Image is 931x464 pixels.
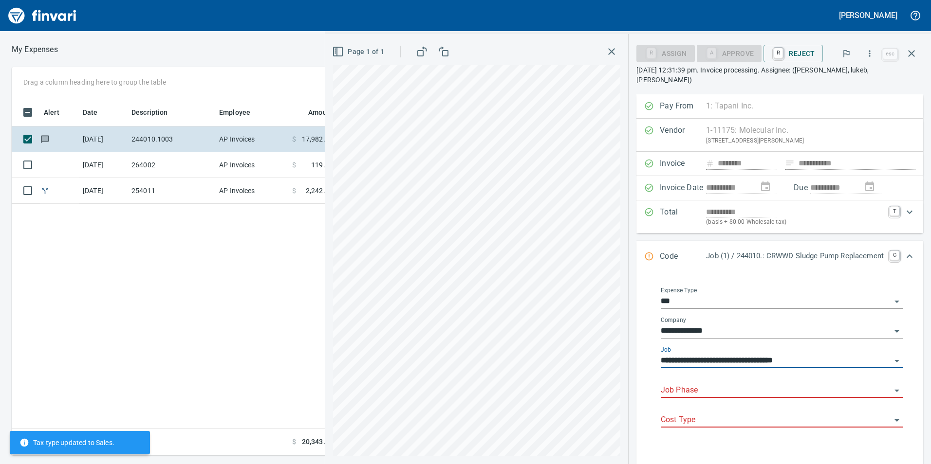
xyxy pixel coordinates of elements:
span: $ [292,160,296,170]
span: Close invoice [880,42,923,65]
td: 254011 [128,178,215,204]
span: Employee [219,107,263,118]
span: Description [131,107,181,118]
span: 20,343.82 [302,437,333,447]
p: Code [660,250,706,263]
span: Date [83,107,111,118]
p: (basis + $0.00 Wholesale tax) [706,217,884,227]
button: Open [890,324,904,338]
span: Date [83,107,98,118]
button: RReject [763,45,822,62]
span: 2,242.42 [306,186,333,196]
a: R [774,48,783,58]
span: 17,982.00 [302,134,333,144]
button: Open [890,295,904,308]
img: Finvari [6,4,79,27]
td: 264002 [128,152,215,178]
button: [PERSON_NAME] [837,8,900,23]
span: Reject [771,45,815,62]
span: Description [131,107,168,118]
span: 119.40 [311,160,333,170]
span: $ [292,186,296,196]
td: [DATE] [79,178,128,204]
span: Employee [219,107,250,118]
p: Drag a column heading here to group the table [23,77,166,87]
span: Page 1 of 1 [334,46,384,58]
div: Expand [636,241,923,273]
span: Tax type updated to Sales. [19,438,114,447]
td: AP Invoices [215,152,288,178]
p: Total [660,206,706,227]
button: Page 1 of 1 [330,43,388,61]
a: esc [883,49,897,59]
p: My Expenses [12,44,58,55]
span: Alert [44,107,59,118]
label: Expense Type [661,287,697,293]
span: $ [292,437,296,447]
span: Split transaction [40,187,50,194]
p: Job (1) / 244010.: CRWWD Sludge Pump Replacement [706,250,884,262]
h5: [PERSON_NAME] [839,10,897,20]
button: Flag [836,43,857,64]
span: Has messages [40,136,50,142]
span: Amount [308,107,333,118]
a: T [890,206,899,216]
td: AP Invoices [215,178,288,204]
td: [DATE] [79,126,128,152]
span: $ [292,134,296,144]
span: Amount [296,107,333,118]
label: Job [661,347,671,353]
td: [DATE] [79,152,128,178]
p: [DATE] 12:31:39 pm. Invoice processing. Assignee: ([PERSON_NAME], lukeb, [PERSON_NAME]) [636,65,923,85]
label: Company [661,317,686,323]
span: Alert [44,107,72,118]
button: Open [890,384,904,397]
div: Job Phase required [697,49,762,57]
button: Open [890,413,904,427]
nav: breadcrumb [12,44,58,55]
div: Expand [636,200,923,233]
button: More [859,43,880,64]
a: C [890,250,899,260]
div: Assign [636,49,694,57]
button: Open [890,354,904,368]
td: AP Invoices [215,126,288,152]
td: 244010.1003 [128,126,215,152]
